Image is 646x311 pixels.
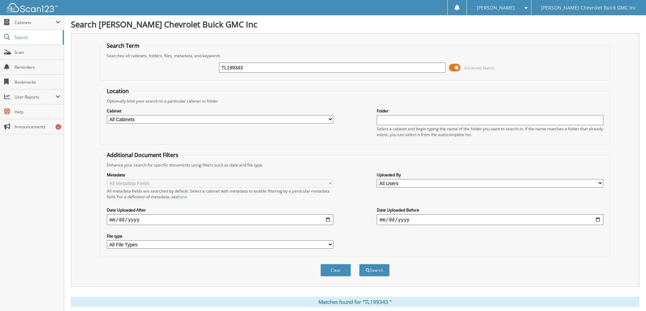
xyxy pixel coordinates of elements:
[15,35,59,40] span: Search
[541,6,636,10] span: [PERSON_NAME] Chevrolet Buick GMC Inc
[103,87,132,95] legend: Location
[56,124,61,130] div: 6
[103,53,607,59] div: Searches all cabinets, folders, files, metadata, and keywords
[107,172,333,178] label: Metadata
[15,20,56,25] span: Cabinets
[107,214,333,225] input: start
[107,108,333,114] label: Cabinet
[377,214,603,225] input: end
[178,194,187,200] a: here
[377,126,603,137] div: Select a cabinet and begin typing the name of the folder you want to search in. If the name match...
[103,42,143,49] legend: Search Term
[320,264,351,276] button: Clear
[15,64,60,70] span: Reminders
[103,98,607,104] div: Optionally limit your search to a particular cabinet or folder
[71,19,639,30] h1: Search [PERSON_NAME] Chevrolet Buick GMC Inc
[71,297,639,307] div: Matches found for "TL199343 "
[377,207,603,213] label: Date Uploaded Before
[15,124,60,130] span: Announcements
[15,109,60,115] span: Help
[15,49,60,55] span: Scan
[377,108,603,114] label: Folder
[7,3,58,12] img: scan123-logo-white.svg
[107,207,333,213] label: Date Uploaded After
[15,79,60,85] span: Bookmarks
[107,233,333,239] label: File type
[464,65,494,70] span: Advanced Search
[15,94,56,100] span: User Reports
[103,162,607,168] div: Enhance your search for specific documents using filters such as date and file type.
[107,188,333,200] div: All metadata fields are searched by default. Select a cabinet with metadata to enable filtering b...
[359,264,390,276] button: Search
[477,6,515,10] span: [PERSON_NAME]
[377,172,603,178] label: Uploaded By
[103,151,182,159] legend: Additional Document Filters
